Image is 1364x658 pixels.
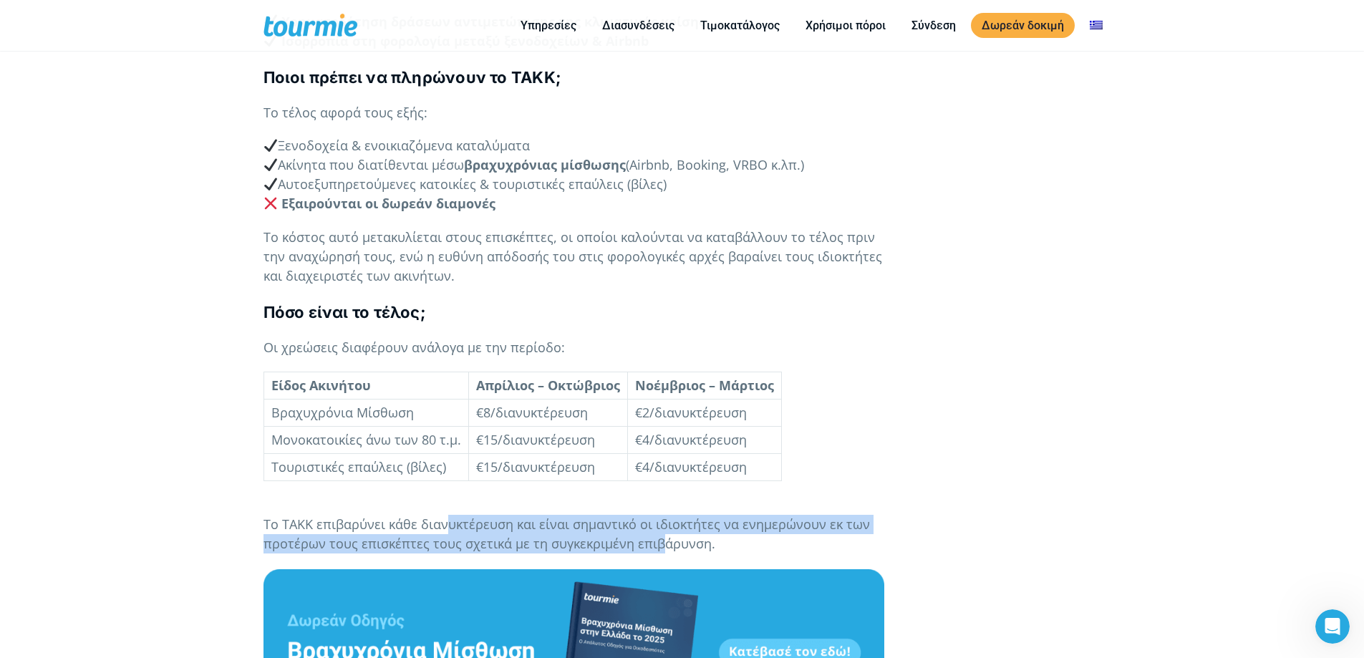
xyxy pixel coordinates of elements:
span: (Airbnb, Booking, VRBO κ.λπ.) [626,156,804,173]
span: Αυτοεξυπηρετούμενες κατοικίες & τουριστικές επαύλεις (βίλες) [263,175,667,193]
span: Οι χρεώσεις διαφέρουν ανάλογα με την περίοδο: [263,339,565,356]
a: Τιμοκατάλογος [690,16,790,34]
span: €15/διανυκτέρευση [476,458,595,475]
span: Ακίνητα που διατίθενται μέσω [263,156,465,173]
b: βραχυχρόνιας μίσθωσης [464,156,626,173]
span: Βραχυχρόνια Μίσθωση [271,404,414,421]
b: Πόσο είναι το τέλος; [263,303,426,321]
span: Μονοκατοικίες άνω των 80 τ.μ. [271,431,461,448]
span: €8/διανυκτέρευση [476,404,588,421]
a: Υπηρεσίες [510,16,587,34]
iframe: Intercom live chat [1315,609,1350,644]
a: Δωρεάν δοκιμή [971,13,1075,38]
a: Αλλαγή σε [1079,16,1113,34]
span: €15/διανυκτέρευση [476,431,595,448]
span: €2/διανυκτέρευση [635,404,747,421]
span: €4/διανυκτέρευση [635,458,747,475]
b: Ποιοι πρέπει να πληρώνουν το ΤΑΚΚ; [263,68,561,87]
span: Το ΤΑΚΚ επιβαρύνει κάθε διανυκτέρευση και είναι σημαντικό οι ιδιοκτήτες να ενημερώνουν εκ των προ... [263,516,870,552]
span: €4/διανυκτέρευση [635,431,747,448]
span: Ξενοδοχεία & ενοικιαζόμενα καταλύματα [263,137,531,154]
a: Σύνδεση [901,16,967,34]
a: Χρήσιμοι πόροι [795,16,896,34]
a: Διασυνδέσεις [591,16,685,34]
b: Εξαιρούνται οι δωρεάν διαμονές [281,195,495,212]
b: Απρίλιος – Οκτώβριος [476,377,620,394]
span: Το τέλος αφορά τους εξής: [263,104,427,121]
span: Το κόστος αυτό μετακυλίεται στους επισκέπτες, οι οποίοι καλούνται να καταβάλλουν το τέλος πριν τη... [263,228,882,284]
b: Νοέμβριος – Μάρτιος [635,377,774,394]
b: Είδος Ακινήτου [271,377,371,394]
span: Τουριστικές επαύλεις (βίλες) [271,458,446,475]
